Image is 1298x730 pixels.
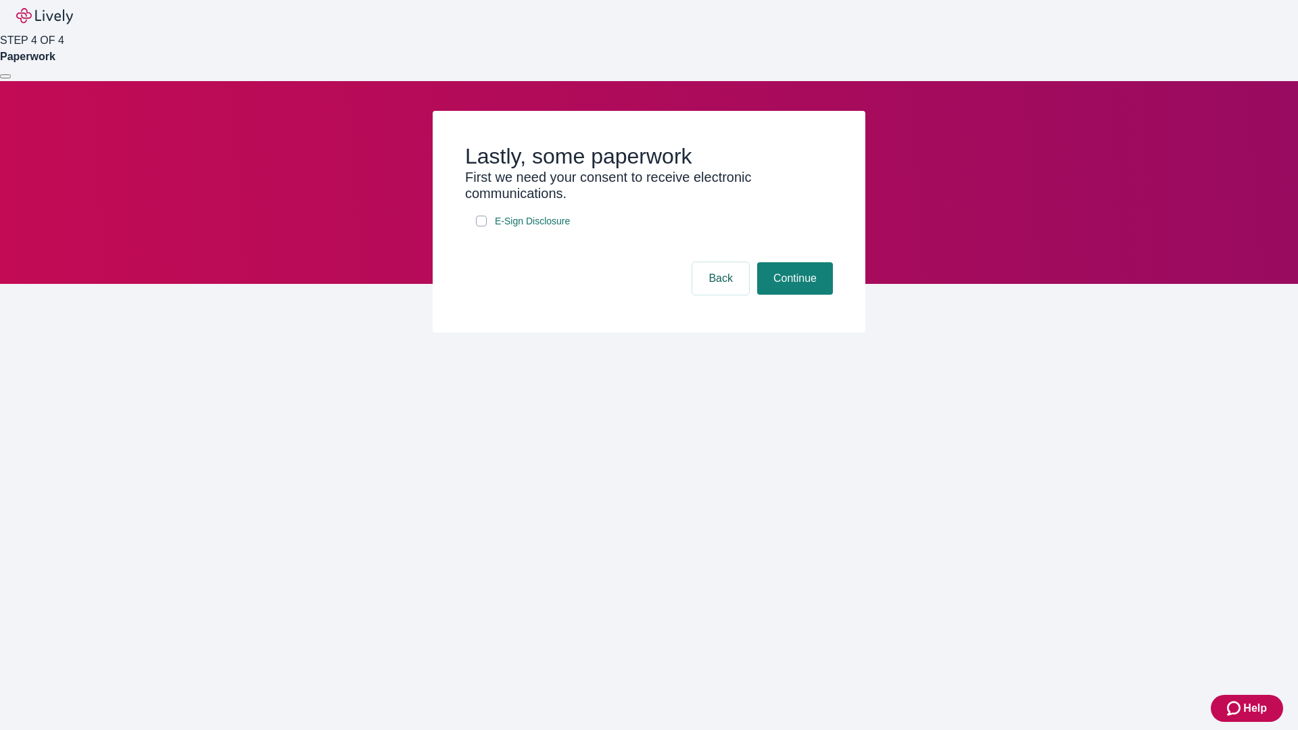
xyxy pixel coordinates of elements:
span: Help [1243,700,1267,716]
svg: Zendesk support icon [1227,700,1243,716]
button: Zendesk support iconHelp [1211,695,1283,722]
span: E-Sign Disclosure [495,214,570,228]
h2: Lastly, some paperwork [465,143,833,169]
h3: First we need your consent to receive electronic communications. [465,169,833,201]
img: Lively [16,8,73,24]
button: Continue [757,262,833,295]
a: e-sign disclosure document [492,213,573,230]
button: Back [692,262,749,295]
